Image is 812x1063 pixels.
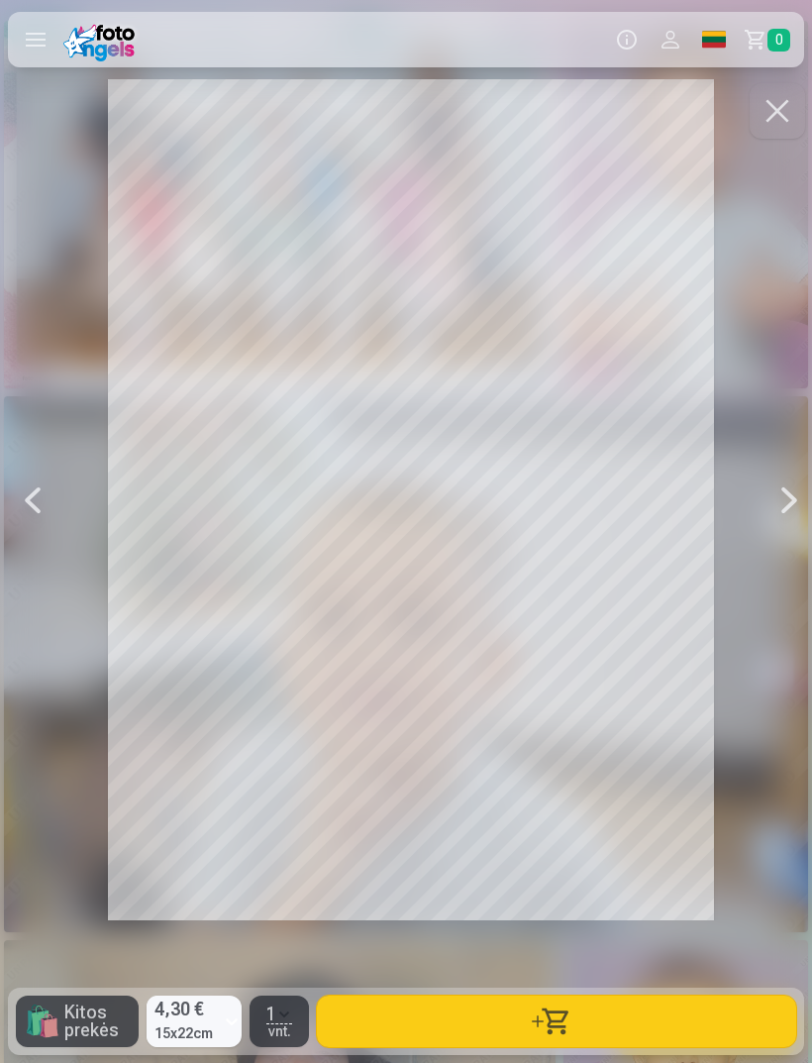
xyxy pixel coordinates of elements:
[154,1023,213,1043] span: 15x22cm
[63,18,142,61] img: /fa2
[268,1024,291,1038] span: vnt.
[767,29,790,52] span: 0
[736,12,804,67] a: Krepšelis0
[154,996,213,1023] span: 4,30 €
[16,996,139,1047] button: 🛍Kitos prekės
[649,12,692,67] button: Profilis
[605,12,649,67] button: Info
[64,1004,131,1039] span: Kitos prekės
[24,1004,60,1039] span: 🛍
[266,1006,276,1023] span: 1
[692,12,736,67] a: Global
[250,996,309,1047] button: 1vnt.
